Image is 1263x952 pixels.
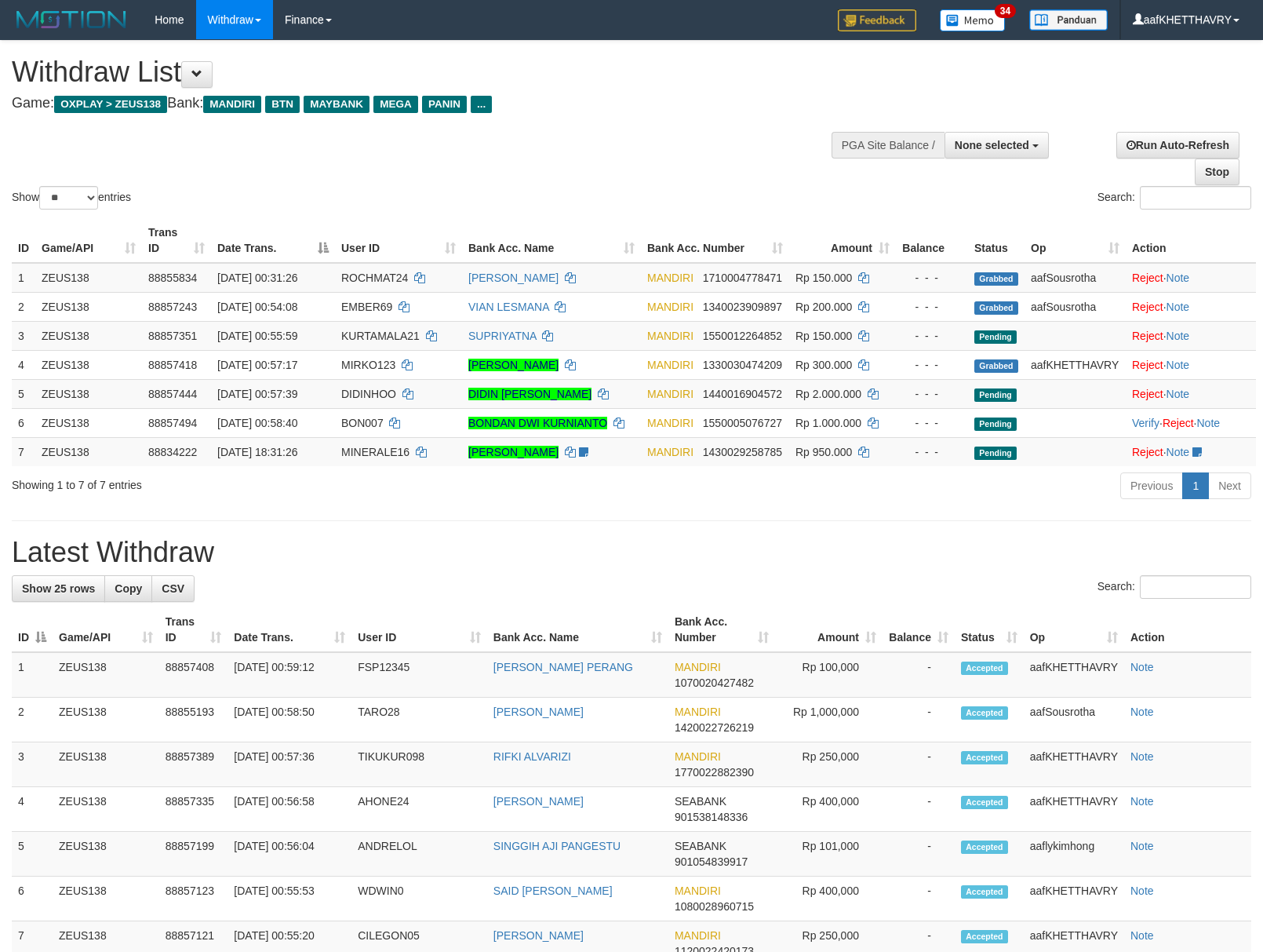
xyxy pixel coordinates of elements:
span: MANDIRI [675,706,721,718]
span: SEABANK [675,840,726,852]
td: ZEUS138 [53,877,159,921]
th: Bank Acc. Name: activate to sort column ascending [462,218,641,263]
span: MANDIRI [675,750,721,763]
td: 88857389 [159,742,228,787]
td: ZEUS138 [53,652,159,698]
td: ZEUS138 [35,292,142,321]
td: 2 [12,698,53,742]
a: Reject [1163,417,1194,429]
td: aafSousrotha [1025,292,1126,321]
td: TIKUKUR098 [351,742,487,787]
span: [DATE] 00:58:40 [217,417,297,429]
span: MANDIRI [675,885,721,897]
span: ... [471,96,492,113]
td: - [883,877,955,921]
th: Balance: activate to sort column ascending [883,607,955,652]
td: aafKHETTHAVRY [1024,877,1124,921]
span: MANDIRI [647,446,693,458]
a: Reject [1132,272,1163,284]
span: ROCHMAT24 [341,272,408,284]
span: 88857444 [148,388,197,400]
td: · · [1126,408,1256,437]
td: - [883,832,955,877]
span: Pending [974,418,1017,431]
span: Copy 901538148336 to clipboard [675,811,748,823]
span: Grabbed [974,359,1018,373]
span: Accepted [961,796,1008,809]
div: Showing 1 to 7 of 7 entries [12,471,515,493]
a: [PERSON_NAME] [493,795,584,808]
a: Reject [1132,330,1163,342]
div: - - - [902,299,962,315]
span: BTN [265,96,300,113]
a: SAID [PERSON_NAME] [493,885,613,897]
img: MOTION_logo.png [12,8,131,31]
h1: Latest Withdraw [12,537,1251,568]
img: Feedback.jpg [838,9,916,31]
td: 5 [12,832,53,877]
td: - [883,787,955,832]
span: [DATE] 00:31:26 [217,272,297,284]
td: Rp 250,000 [775,742,883,787]
label: Search: [1097,186,1251,210]
span: Show 25 rows [22,582,95,595]
span: MANDIRI [647,301,693,313]
span: KURTAMALA21 [341,330,420,342]
a: [PERSON_NAME] [468,359,559,371]
div: PGA Site Balance / [832,132,945,159]
span: Pending [974,330,1017,344]
div: - - - [902,444,962,460]
span: Copy 1430029258785 to clipboard [703,446,782,458]
span: Rp 150.000 [795,272,852,284]
a: BONDAN DWI KURNIANTO [468,417,607,429]
span: MANDIRI [647,417,693,429]
a: [PERSON_NAME] PERANG [493,661,633,673]
span: Accepted [961,841,1008,854]
a: Copy [104,575,152,602]
td: - [883,698,955,742]
span: Copy 1710004778471 to clipboard [703,272,782,284]
span: Pending [974,447,1017,460]
a: Show 25 rows [12,575,105,602]
span: Accepted [961,706,1008,720]
h4: Game: Bank: [12,96,826,111]
span: Rp 2.000.000 [795,388,861,400]
td: 2 [12,292,35,321]
td: [DATE] 00:57:36 [227,742,351,787]
input: Search: [1140,186,1251,210]
td: [DATE] 00:55:53 [227,877,351,921]
span: Accepted [961,885,1008,899]
span: Copy 1770022882390 to clipboard [675,766,754,779]
a: Run Auto-Refresh [1116,132,1239,159]
td: - [883,742,955,787]
a: Note [1167,330,1190,342]
th: Op: activate to sort column ascending [1025,218,1126,263]
a: SINGGIH AJI PANGESTU [493,840,621,852]
a: DIDIN [PERSON_NAME] [468,388,591,400]
td: 88857335 [159,787,228,832]
a: Note [1167,272,1190,284]
a: Note [1130,885,1154,897]
th: Status [968,218,1025,263]
a: [PERSON_NAME] [493,929,584,942]
td: 88857408 [159,652,228,698]
td: Rp 1,000,000 [775,698,883,742]
th: Trans ID: activate to sort column ascending [142,218,211,263]
th: Trans ID: activate to sort column ascending [159,607,228,652]
td: 88855193 [159,698,228,742]
td: ZEUS138 [35,350,142,379]
td: aaflykimhong [1024,832,1124,877]
span: Copy 901054839917 to clipboard [675,855,748,868]
span: EMBER69 [341,301,392,313]
span: Grabbed [974,301,1018,315]
a: Reject [1132,446,1163,458]
td: ZEUS138 [53,698,159,742]
td: Rp 400,000 [775,787,883,832]
span: MANDIRI [647,272,693,284]
span: Rp 200.000 [795,301,852,313]
a: Note [1196,417,1220,429]
span: Copy 1440016904572 to clipboard [703,388,782,400]
div: - - - [902,357,962,373]
span: None selected [955,139,1029,151]
span: Copy 1330030474209 to clipboard [703,359,782,371]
